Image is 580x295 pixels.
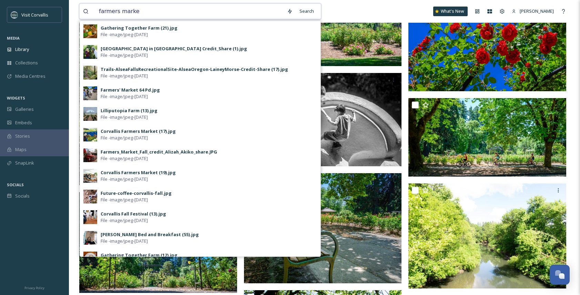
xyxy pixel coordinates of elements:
[15,146,27,153] span: Maps
[101,52,148,59] span: File - image/jpeg - [DATE]
[101,73,148,79] span: File - image/jpeg - [DATE]
[101,169,176,176] div: Corvallis Farmers Market (19).jpg
[7,95,25,101] span: WIDGETS
[101,87,160,93] div: Farmers' Market 64 Pd.jpg
[83,190,97,203] img: c2831ef5-9a8b-43f5-b554-52b2fecd2739.jpg
[83,231,97,245] img: 1c262c43-e28c-497d-bbd7-c7e51e5f8322.jpg
[244,173,402,284] img: Avery Park.jpg
[15,160,34,166] span: SnapLink
[11,11,18,18] img: visit-corvallis-badge-dark-blue-orange%281%29.png
[508,4,557,18] a: [PERSON_NAME]
[520,8,554,14] span: [PERSON_NAME]
[15,60,38,66] span: Collections
[244,73,402,166] img: Avery Park (3).jpg
[7,182,24,187] span: SOCIALS
[101,149,217,155] div: Farmers_Market_Fall_credit_Alizah_Akiko_share.JPG
[101,217,148,224] span: File - image/jpeg - [DATE]
[83,148,97,162] img: b14dd81c-1270-4b42-9331-459ce2c78649.jpg
[101,93,148,100] span: File - image/jpeg - [DATE]
[15,73,45,80] span: Media Centres
[101,107,157,114] div: Lilliputopia Farm (13).jpg
[408,98,566,177] img: Avery Park (2).jpg
[15,193,30,199] span: Socials
[296,4,317,18] div: Search
[83,66,97,80] img: 79e61de6-4a59-472c-ae59-06ad13f2eb44.jpg
[101,190,172,197] div: Future-coffee-corvallis-fall.jpg
[83,24,97,38] img: 8a02451e-be1e-4f0c-a89b-ed860f3deeeb.jpg
[101,135,148,141] span: File - image/jpeg - [DATE]
[79,192,237,293] img: Avery Park (4).jpg
[408,183,566,289] img: Landscape-15.jpg
[101,238,148,244] span: File - image/jpeg - [DATE]
[101,176,148,182] span: File - image/jpeg - [DATE]
[83,107,97,121] img: 6d32322a-509c-409e-b002-de7e80a5e1dc.jpg
[83,86,97,100] img: d044097a-e1d9-4941-82ec-baf629de3a28.jpg
[101,231,199,238] div: [PERSON_NAME] Bed and Breakfast (55).jpg
[15,119,32,126] span: Embeds
[101,252,177,259] div: Gathering Together Farm (12).jpg
[83,210,97,224] img: 0a5af5bf-7ca5-47e8-8248-2e4cdda5dbcd.jpg
[550,265,570,285] button: Open Chat
[24,283,44,292] a: Privacy Policy
[101,128,176,135] div: Corvallis Farmers Market (17).jpg
[101,155,148,162] span: File - image/jpeg - [DATE]
[83,128,97,141] img: cd031c37-9dcc-42a3-8483-f713b706fa2e.jpg
[21,12,48,18] span: Visit Corvallis
[101,25,177,31] div: Gathering Together Farm (21).jpg
[83,252,97,265] img: e5611567-81b2-41db-b111-f50e048a6eb6.jpg
[101,31,148,38] span: File - image/jpeg - [DATE]
[83,169,97,183] img: cdc314c0-2260-4fdb-b6d2-8e77f7e6931c.jpg
[15,46,29,53] span: Library
[24,286,44,290] span: Privacy Policy
[15,106,34,113] span: Galleries
[433,7,468,16] a: What's New
[101,66,288,73] div: Trails-AlseaFallsRecreationalSite-AlseaOregon-LaineyMorse-Credit-Share (17).jpg
[83,45,97,59] img: 2c732071-e343-411c-86fa-586cc78e0450.jpg
[101,211,166,217] div: Corvallis Fall Festival (13).jpg
[101,114,148,120] span: File - image/jpeg - [DATE]
[95,4,284,19] input: Search your library
[15,133,30,139] span: Stories
[7,35,20,41] span: MEDIA
[101,45,247,52] div: [GEOGRAPHIC_DATA] in [GEOGRAPHIC_DATA] Credit_Share (1).jpg
[101,197,148,203] span: File - image/jpeg - [DATE]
